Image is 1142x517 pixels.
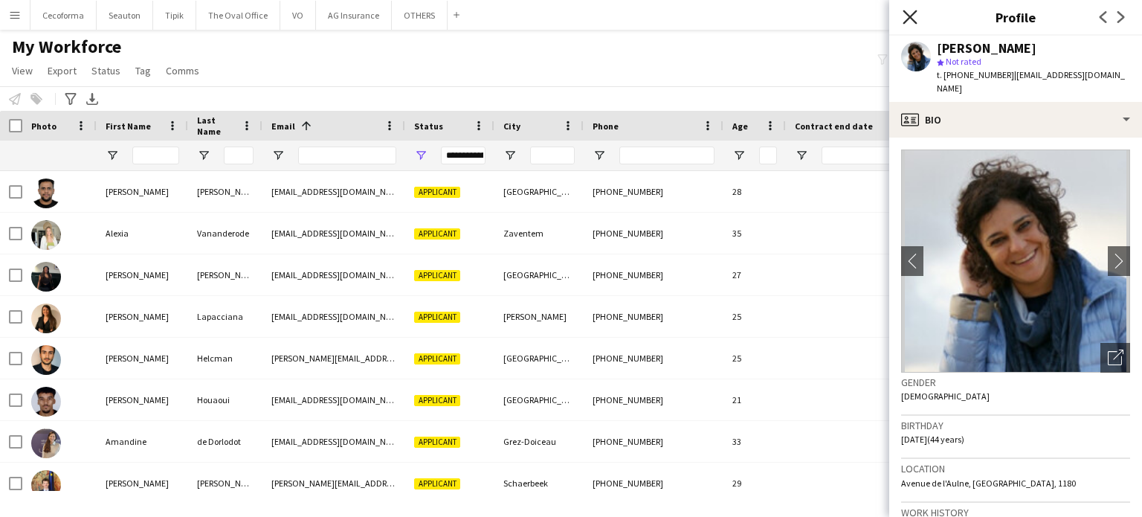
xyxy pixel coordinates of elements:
div: [PERSON_NAME] [937,42,1036,55]
img: Adam Helcman [31,345,61,375]
h3: Birthday [901,419,1130,432]
span: Export [48,64,77,77]
h3: Profile [889,7,1142,27]
button: VO [280,1,316,30]
button: Open Filter Menu [414,149,428,162]
div: [EMAIL_ADDRESS][DOMAIN_NAME] [262,379,405,420]
img: Alexia Vananderode [31,220,61,250]
div: Zaventem [494,213,584,254]
div: [PERSON_NAME][EMAIL_ADDRESS][PERSON_NAME][DOMAIN_NAME] [262,463,405,504]
div: [GEOGRAPHIC_DATA][PERSON_NAME] [494,379,584,420]
button: OTHERS [392,1,448,30]
div: 35 [723,213,786,254]
button: AG Insurance [316,1,392,30]
div: [PHONE_NUMBER] [584,379,723,420]
span: Photo [31,121,57,132]
div: Grez-Doiceau [494,421,584,462]
div: [GEOGRAPHIC_DATA] [494,171,584,212]
span: City [503,121,520,132]
button: Open Filter Menu [503,149,517,162]
div: Houaoui [188,379,262,420]
button: Open Filter Menu [197,149,210,162]
span: My Workforce [12,36,121,58]
div: [PHONE_NUMBER] [584,254,723,295]
span: Comms [166,64,199,77]
input: Contract end date Filter Input [822,147,926,164]
div: 33 [723,421,786,462]
div: [GEOGRAPHIC_DATA] [494,338,584,379]
span: View [12,64,33,77]
span: Applicant [414,353,460,365]
button: Open Filter Menu [795,149,808,162]
div: [GEOGRAPHIC_DATA] [494,254,584,295]
app-action-btn: Advanced filters [62,90,80,108]
input: Email Filter Input [298,147,396,164]
button: Seauton [97,1,153,30]
button: Open Filter Menu [732,149,746,162]
div: [PERSON_NAME] [188,254,262,295]
div: Lapacciana [188,296,262,337]
span: | [EMAIL_ADDRESS][DOMAIN_NAME] [937,69,1125,94]
div: Amandine [97,421,188,462]
span: Applicant [414,395,460,406]
span: Applicant [414,312,460,323]
div: [PHONE_NUMBER] [584,171,723,212]
div: [PHONE_NUMBER] [584,213,723,254]
span: Applicant [414,187,460,198]
span: Email [271,121,295,132]
div: [EMAIL_ADDRESS][DOMAIN_NAME] [262,421,405,462]
div: Bio [889,102,1142,138]
img: Crew avatar or photo [901,150,1130,373]
a: Export [42,61,83,80]
div: [PERSON_NAME] [188,171,262,212]
button: Cecoforma [30,1,97,30]
div: [EMAIL_ADDRESS][DOMAIN_NAME] [262,171,405,212]
div: [EMAIL_ADDRESS][DOMAIN_NAME] [262,296,405,337]
h3: Gender [901,376,1130,389]
span: t. [PHONE_NUMBER] [937,69,1014,80]
input: City Filter Input [530,147,575,164]
img: Adrien Desmet [31,470,61,500]
div: [PERSON_NAME] [97,379,188,420]
app-action-btn: Export XLSX [83,90,101,108]
img: Ada Maria Lapacciana [31,304,61,333]
span: Status [91,64,120,77]
div: 25 [723,338,786,379]
span: [DEMOGRAPHIC_DATA] [901,391,990,402]
img: Abdullah Mohammed [31,179,61,208]
span: Tag [135,64,151,77]
div: [PHONE_NUMBER] [584,463,723,504]
span: Status [414,121,443,132]
button: Tipik [153,1,196,30]
span: Avenue de l'Aulne, [GEOGRAPHIC_DATA], 1180 [901,478,1076,489]
span: Applicant [414,437,460,448]
input: Last Name Filter Input [224,147,254,164]
span: Last Name [197,115,236,137]
div: [EMAIL_ADDRESS][DOMAIN_NAME] [262,254,405,295]
span: Applicant [414,478,460,489]
div: [PERSON_NAME] [97,296,188,337]
span: Phone [593,121,619,132]
div: [PHONE_NUMBER] [584,296,723,337]
span: First Name [106,121,151,132]
img: Aaliyah Braithwaite [31,262,61,292]
div: 29 [723,463,786,504]
div: 28 [723,171,786,212]
div: 21 [723,379,786,420]
div: [PERSON_NAME] [494,296,584,337]
h3: Location [901,462,1130,475]
div: [PHONE_NUMBER] [584,421,723,462]
button: Open Filter Menu [106,149,119,162]
img: Amandine de Dorlodot [31,428,61,458]
div: Schaerbeek [494,463,584,504]
div: [PERSON_NAME][EMAIL_ADDRESS][DOMAIN_NAME] [262,338,405,379]
span: [DATE] (44 years) [901,434,964,445]
span: Not rated [946,56,981,67]
div: 25 [723,296,786,337]
div: 27 [723,254,786,295]
div: [PERSON_NAME] [97,171,188,212]
button: The Oval Office [196,1,280,30]
div: [PERSON_NAME] [97,338,188,379]
div: Vananderode [188,213,262,254]
a: Tag [129,61,157,80]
